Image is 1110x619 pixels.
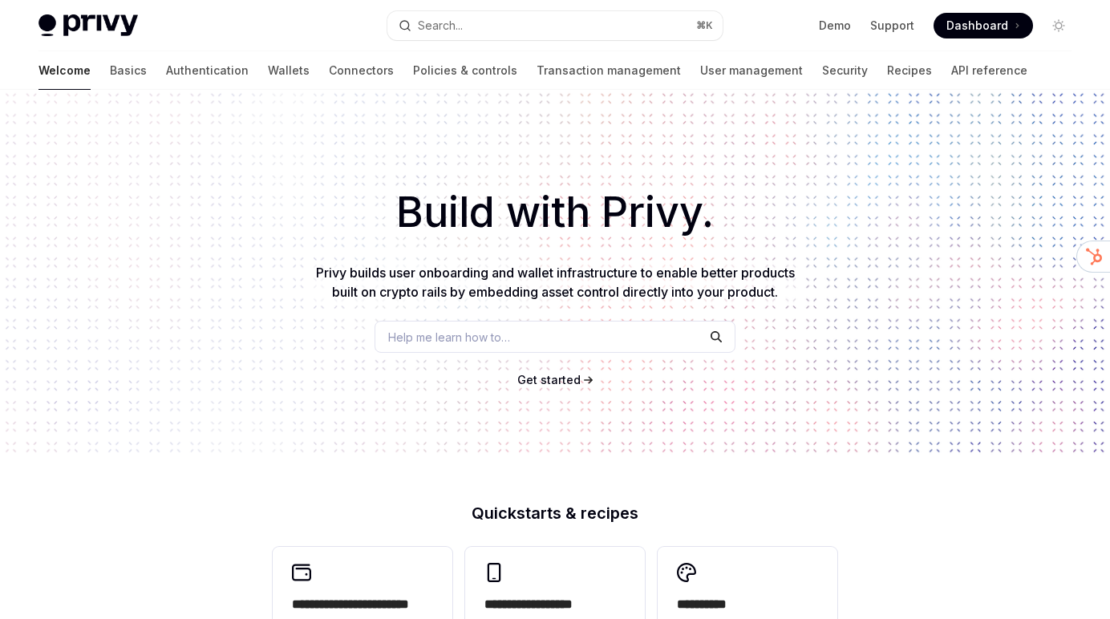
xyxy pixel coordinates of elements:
[934,13,1033,38] a: Dashboard
[387,11,723,40] button: Open search
[819,18,851,34] a: Demo
[887,51,932,90] a: Recipes
[26,181,1084,244] h1: Build with Privy.
[517,373,581,386] span: Get started
[951,51,1027,90] a: API reference
[537,51,681,90] a: Transaction management
[273,505,837,521] h2: Quickstarts & recipes
[166,51,249,90] a: Authentication
[413,51,517,90] a: Policies & controls
[517,372,581,388] a: Get started
[870,18,914,34] a: Support
[110,51,147,90] a: Basics
[38,14,138,37] img: light logo
[822,51,868,90] a: Security
[316,265,795,300] span: Privy builds user onboarding and wallet infrastructure to enable better products built on crypto ...
[946,18,1008,34] span: Dashboard
[268,51,310,90] a: Wallets
[329,51,394,90] a: Connectors
[1046,13,1072,38] button: Toggle dark mode
[388,329,510,346] span: Help me learn how to…
[38,51,91,90] a: Welcome
[696,19,713,32] span: ⌘ K
[700,51,803,90] a: User management
[418,16,463,35] div: Search...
